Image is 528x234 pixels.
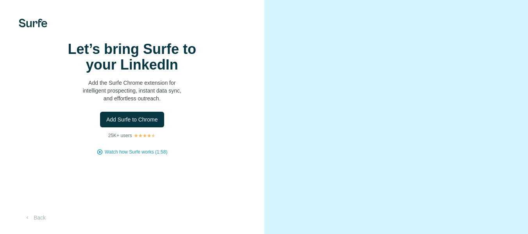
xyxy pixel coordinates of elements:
[105,148,167,155] button: Watch how Surfe works (1:58)
[54,79,210,102] p: Add the Surfe Chrome extension for intelligent prospecting, instant data sync, and effortless out...
[19,19,47,27] img: Surfe's logo
[106,116,158,123] span: Add Surfe to Chrome
[100,112,164,127] button: Add Surfe to Chrome
[19,211,51,225] button: Back
[134,133,156,138] img: Rating Stars
[108,132,132,139] p: 25K+ users
[54,41,210,73] h1: Let’s bring Surfe to your LinkedIn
